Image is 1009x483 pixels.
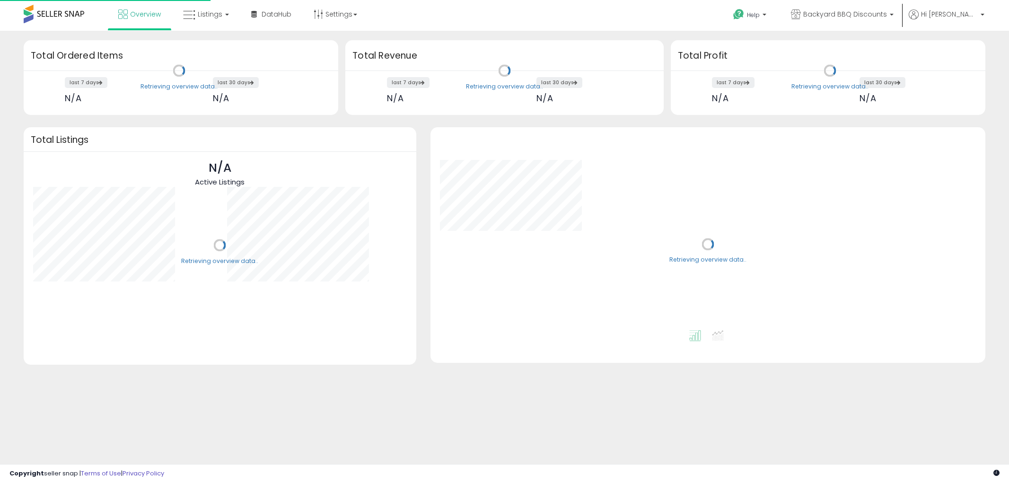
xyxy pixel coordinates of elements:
[262,9,291,19] span: DataHub
[733,9,745,20] i: Get Help
[140,82,218,91] div: Retrieving overview data..
[909,9,984,31] a: Hi [PERSON_NAME]
[791,82,869,91] div: Retrieving overview data..
[803,9,887,19] span: Backyard BBQ Discounts
[130,9,161,19] span: Overview
[181,257,258,265] div: Retrieving overview data..
[669,256,746,264] div: Retrieving overview data..
[466,82,543,91] div: Retrieving overview data..
[198,9,222,19] span: Listings
[726,1,776,31] a: Help
[747,11,760,19] span: Help
[921,9,978,19] span: Hi [PERSON_NAME]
